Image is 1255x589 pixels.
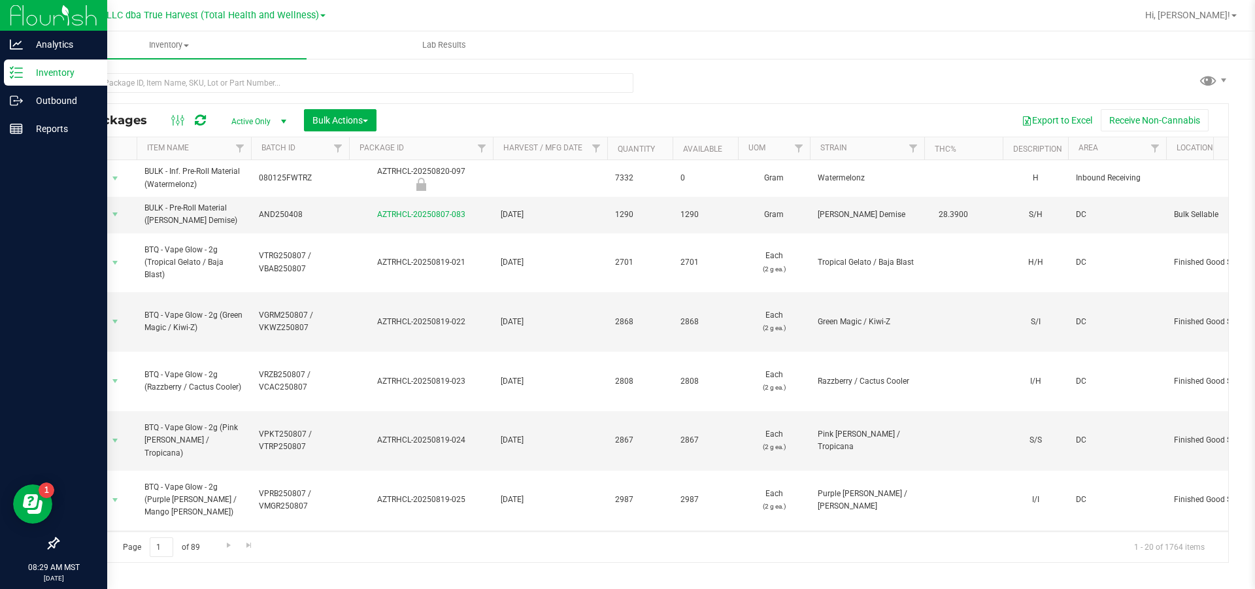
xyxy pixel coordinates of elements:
span: [DATE] [501,316,599,328]
a: Filter [327,137,349,160]
span: Inventory [31,39,307,51]
input: Search Package ID, Item Name, SKU, Lot or Part Number... [58,73,633,93]
span: Lab Results [405,39,484,51]
a: Lab Results [307,31,582,59]
span: AND250408 [259,209,341,221]
inline-svg: Inventory [10,66,23,79]
p: Outbound [23,93,101,109]
a: Filter [788,137,810,160]
a: Strain [820,143,847,152]
span: DC [1076,434,1158,446]
span: Razzberry / Cactus Cooler [818,375,916,388]
span: Each [746,309,802,334]
span: Page of 89 [112,537,210,558]
span: select [107,431,124,450]
span: Each [746,250,802,275]
div: AZTRHCL-20250819-021 [347,256,495,269]
span: Inbound Receiving [1076,172,1158,184]
span: [PERSON_NAME] Demise [818,209,916,221]
span: DC [1076,375,1158,388]
span: 2808 [615,375,665,388]
span: VGRM250807 / VKWZ250807 [259,309,341,334]
a: Area [1079,143,1098,152]
div: H [1011,171,1060,186]
div: AZTRHCL-20250819-025 [347,494,495,506]
a: Harvest / Mfg Date [503,143,582,152]
span: Each [746,488,802,513]
a: Filter [586,137,607,160]
span: 2868 [615,316,665,328]
span: BTQ - Vape Glow - 2g (Razzberry / Cactus Cooler) [144,369,243,394]
span: Each [746,428,802,453]
a: Filter [471,137,493,160]
span: DC [1076,256,1158,269]
p: [DATE] [6,573,101,583]
span: BULK - Pre-Roll Material ([PERSON_NAME] Demise) [144,202,243,227]
button: Export to Excel [1013,109,1101,131]
p: (2 g ea.) [746,500,802,513]
a: THC% [935,144,956,154]
span: Bulk Actions [312,115,368,126]
button: Receive Non-Cannabis [1101,109,1209,131]
span: select [107,254,124,272]
input: 1 [150,537,173,558]
span: select [107,312,124,331]
span: 2808 [680,375,730,388]
div: S/I [1011,314,1060,329]
span: 2867 [615,434,665,446]
iframe: Resource center unread badge [39,482,54,498]
span: BTQ - Vape Glow - 2g (Green Magic / Kiwi-Z) [144,309,243,334]
span: BTQ - Vape Glow - 2g (Purple [PERSON_NAME] / Mango [PERSON_NAME]) [144,481,243,519]
span: All Packages [68,113,160,127]
inline-svg: Reports [10,122,23,135]
div: AZTRHCL-20250820-097 [347,165,495,191]
span: [DATE] [501,434,599,446]
span: 1290 [680,209,730,221]
span: select [107,205,124,224]
span: [DATE] [501,494,599,506]
span: 1290 [615,209,665,221]
a: Filter [229,137,251,160]
span: VPRB250807 / VMGR250807 [259,488,341,513]
div: S/S [1011,433,1060,448]
p: 08:29 AM MST [6,562,101,573]
span: Pink [PERSON_NAME] / Tropicana [818,428,916,453]
span: BTQ - Vape Glow - 2g (Pink [PERSON_NAME] / Tropicana) [144,422,243,460]
inline-svg: Outbound [10,94,23,107]
p: Reports [23,121,101,137]
p: (2 g ea.) [746,381,802,394]
p: (2 g ea.) [746,441,802,453]
div: I/I [1011,492,1060,507]
a: Filter [1145,137,1166,160]
a: UOM [748,143,765,152]
a: Go to the next page [219,537,238,555]
span: Each [746,369,802,394]
span: BTQ - Vape Glow - 2g (Tropical Gelato / Baja Blast) [144,244,243,282]
p: (2 g ea.) [746,322,802,334]
span: DXR FINANCE 4 LLC dba True Harvest (Total Health and Wellness) [38,10,319,21]
span: 2701 [680,256,730,269]
span: Green Magic / Kiwi-Z [818,316,916,328]
span: VPKT250807 / VTRP250807 [259,428,341,453]
div: AZTRHCL-20250819-022 [347,316,495,328]
a: Package ID [360,143,404,152]
a: Go to the last page [240,537,259,555]
span: 2867 [680,434,730,446]
span: 2987 [615,494,665,506]
span: [DATE] [501,375,599,388]
div: S/H [1011,207,1060,222]
a: AZTRHCL-20250807-083 [377,210,465,219]
a: Description [1013,144,1062,154]
p: Inventory [23,65,101,80]
span: [DATE] [501,256,599,269]
p: Analytics [23,37,101,52]
span: Gram [746,172,802,184]
span: Purple [PERSON_NAME] / [PERSON_NAME] [818,488,916,513]
span: select [107,372,124,390]
span: VRZB250807 / VCAC250807 [259,369,341,394]
iframe: Resource center [13,484,52,524]
p: (2 g ea.) [746,263,802,275]
span: Hi, [PERSON_NAME]! [1145,10,1230,20]
a: Available [683,144,722,154]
